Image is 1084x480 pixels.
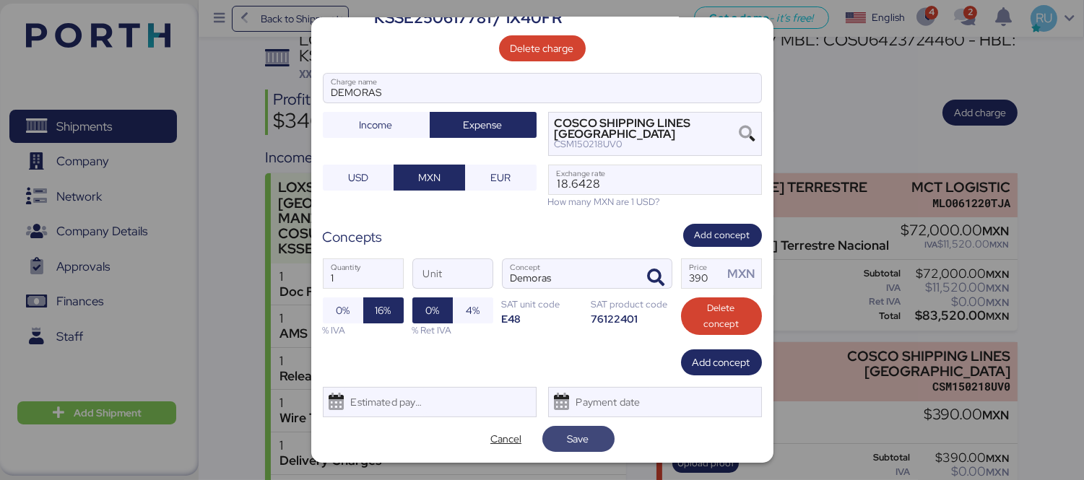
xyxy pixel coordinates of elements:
span: 16% [376,302,391,319]
button: USD [323,165,394,191]
button: Delete concept [681,297,762,335]
input: Exchange rate [549,165,761,194]
button: Delete charge [499,35,586,61]
button: EUR [465,165,537,191]
input: Concept [503,259,637,288]
button: Cancel [470,426,542,452]
div: % Ret IVA [412,323,493,337]
span: Delete charge [511,40,574,57]
input: Unit [413,259,493,288]
span: 0% [425,302,439,319]
input: Charge name [324,74,761,102]
button: 0% [323,297,363,323]
button: 4% [453,297,493,323]
span: MXN [418,169,441,186]
button: Add concept [683,224,762,248]
span: USD [348,169,368,186]
span: Income [360,116,393,134]
input: Quantity [324,259,403,288]
span: 0% [336,302,350,319]
div: 76122401 [591,312,672,326]
span: EUR [490,169,511,186]
div: Concepts [323,227,383,248]
span: Add concept [693,354,750,371]
input: Price [682,259,724,288]
button: 16% [363,297,404,323]
button: Add concept [681,349,762,375]
button: Expense [430,112,537,138]
div: % IVA [323,323,404,337]
button: ConceptConcept [641,263,672,293]
span: Expense [464,116,503,134]
div: SAT product code [591,297,672,311]
div: SAT unit code [502,297,583,311]
span: Delete concept [693,300,750,332]
button: Save [542,426,615,452]
button: MXN [394,165,465,191]
span: Save [568,430,589,448]
span: 4% [466,302,480,319]
span: Cancel [490,430,521,448]
div: CSM150218UV0 [555,139,738,149]
div: How many MXN are 1 USD? [548,195,762,209]
button: 0% [412,297,453,323]
span: Add concept [695,227,750,243]
button: Income [323,112,430,138]
div: COSCO SHIPPING LINES [GEOGRAPHIC_DATA] [555,118,738,139]
div: MXN [727,265,760,283]
div: E48 [502,312,583,326]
